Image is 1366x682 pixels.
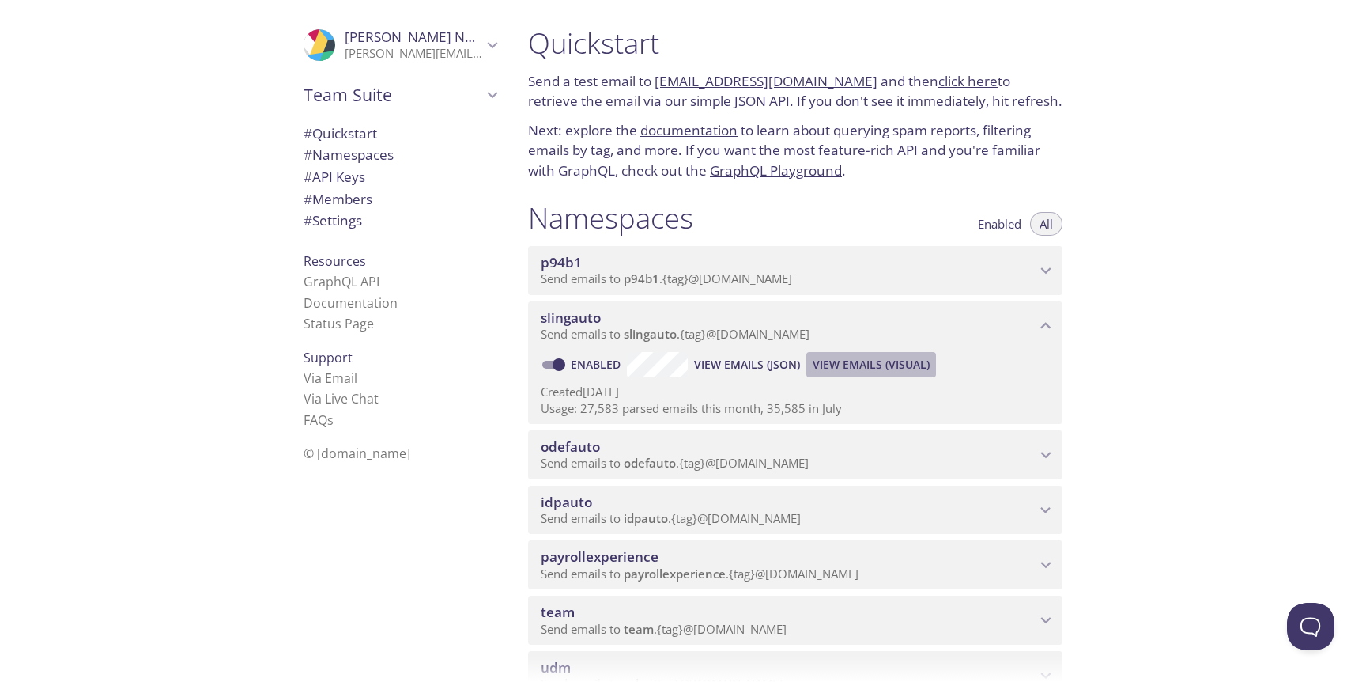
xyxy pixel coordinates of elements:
[710,161,842,180] a: GraphQL Playground
[541,309,601,327] span: slingauto
[304,84,482,106] span: Team Suite
[938,72,998,90] a: click here
[528,246,1062,295] div: p94b1 namespace
[528,486,1062,535] div: idpauto namespace
[624,271,659,286] span: p94b1
[624,326,677,342] span: slingauto
[345,28,512,46] span: [PERSON_NAME] Nowacka
[528,200,693,236] h1: Namespaces
[291,74,509,116] div: Team Suite
[304,252,366,270] span: Resources
[694,355,800,374] span: View Emails (JSON)
[624,455,676,471] span: odefauto
[304,294,398,312] a: Documentation
[541,510,801,526] span: Send emails to . {tag} @[DOMAIN_NAME]
[304,315,374,332] a: Status Page
[304,273,379,290] a: GraphQL API
[528,596,1062,645] div: team namespace
[528,301,1062,350] div: slingauto namespace
[528,430,1062,479] div: odefauto namespace
[291,19,509,71] div: Marta Nowacka
[304,124,377,142] span: Quickstart
[541,455,809,471] span: Send emails to . {tag} @[DOMAIN_NAME]
[541,253,582,271] span: p94b1
[304,190,372,208] span: Members
[304,146,394,164] span: Namespaces
[345,46,482,62] p: [PERSON_NAME][EMAIL_ADDRESS][DOMAIN_NAME]
[1030,212,1062,236] button: All
[528,540,1062,589] div: payrollexperience namespace
[304,445,410,462] span: © [DOMAIN_NAME]
[968,212,1031,236] button: Enabled
[528,71,1062,112] p: Send a test email to and then to retrieve the email via our simple JSON API. If you don't see it ...
[541,621,787,637] span: Send emails to . {tag} @[DOMAIN_NAME]
[291,166,509,188] div: API Keys
[688,352,806,377] button: View Emails (JSON)
[541,326,809,342] span: Send emails to . {tag} @[DOMAIN_NAME]
[1287,603,1334,650] iframe: Help Scout Beacon - Open
[541,603,575,621] span: team
[304,390,379,407] a: Via Live Chat
[624,566,726,582] span: payrollexperience
[806,352,936,377] button: View Emails (Visual)
[640,121,738,139] a: documentation
[291,188,509,210] div: Members
[624,621,654,637] span: team
[655,72,877,90] a: [EMAIL_ADDRESS][DOMAIN_NAME]
[304,124,312,142] span: #
[541,547,658,566] span: payrollexperience
[304,168,312,186] span: #
[528,120,1062,181] p: Next: explore the to learn about querying spam reports, filtering emails by tag, and more. If you...
[304,190,312,208] span: #
[528,25,1062,61] h1: Quickstart
[304,349,353,366] span: Support
[291,210,509,232] div: Team Settings
[304,211,312,229] span: #
[291,144,509,166] div: Namespaces
[568,357,627,372] a: Enabled
[541,438,600,456] span: odefauto
[624,510,668,526] span: idpauto
[541,400,1050,417] p: Usage: 27,583 parsed emails this month, 35,585 in July
[304,146,312,164] span: #
[304,411,334,429] a: FAQ
[541,566,858,582] span: Send emails to . {tag} @[DOMAIN_NAME]
[304,369,357,387] a: Via Email
[541,271,792,286] span: Send emails to . {tag} @[DOMAIN_NAME]
[304,168,365,186] span: API Keys
[304,211,362,229] span: Settings
[291,123,509,145] div: Quickstart
[541,384,1050,400] p: Created [DATE]
[541,493,592,511] span: idpauto
[327,411,334,429] span: s
[813,355,930,374] span: View Emails (Visual)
